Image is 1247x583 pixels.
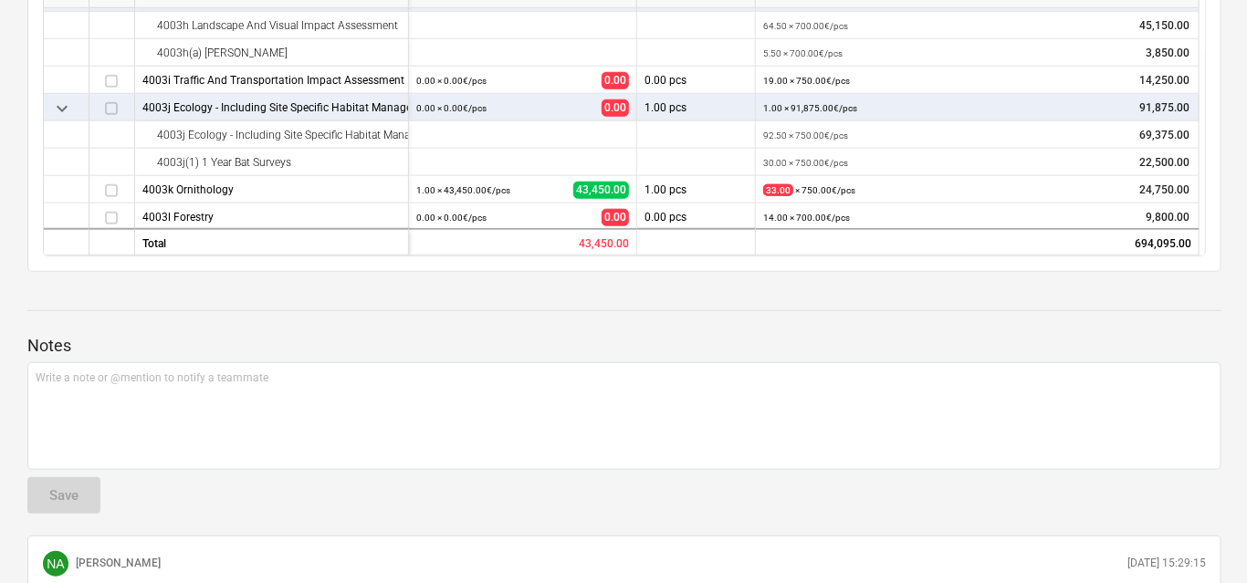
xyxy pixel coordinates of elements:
[142,12,401,39] div: 4003h Landscape And Visual Impact Assessment
[416,76,487,86] small: 0.00 × 0.00€ / pcs
[602,209,629,226] span: 0.00
[756,228,1200,255] div: 694,095.00
[637,203,756,231] div: 0.00 pcs
[1137,155,1191,171] span: 22,500.00
[763,48,843,58] small: 5.50 × 700.00€ / pcs
[409,228,637,255] div: 43,450.00
[573,182,629,199] span: 43,450.00
[27,335,1221,357] p: Notes
[763,213,850,223] small: 14.00 × 700.00€ / pcs
[416,213,487,223] small: 0.00 × 0.00€ / pcs
[142,39,401,67] div: 4003h(a) LEMP
[1144,46,1191,61] span: 3,850.00
[763,184,855,196] small: × 750.00€ / pcs
[142,149,401,176] div: 4003j(1) 1 Year Bat Surveys
[1156,495,1247,583] iframe: Chat Widget
[637,94,756,121] div: 1.00 pcs
[1137,100,1191,116] span: 91,875.00
[763,158,848,168] small: 30.00 × 750.00€ / pcs
[637,67,756,94] div: 0.00 pcs
[135,228,409,255] div: Total
[51,98,73,120] span: keyboard_arrow_down
[43,551,68,577] div: Nii Ayitey-Stone
[1137,128,1191,143] span: 69,375.00
[637,176,756,203] div: 1.00 pcs
[416,103,487,113] small: 0.00 × 0.00€ / pcs
[763,21,848,31] small: 64.50 × 700.00€ / pcs
[763,76,850,86] small: 19.00 × 750.00€ / pcs
[602,72,629,89] span: 0.00
[142,203,401,230] div: 4003l Forestry
[47,557,64,571] span: NA
[416,185,510,195] small: 1.00 × 43,450.00€ / pcs
[1144,210,1191,225] span: 9,800.00
[142,67,401,93] div: 4003i Traffic And Transportation Impact Assessment
[763,130,848,141] small: 92.50 × 750.00€ / pcs
[602,99,629,117] span: 0.00
[142,94,401,120] div: 4003j Ecology - Including Site Specific Habitat Management Plan
[1127,556,1206,571] p: [DATE] 15:29:15
[76,556,161,571] p: [PERSON_NAME]
[142,176,401,203] div: 4003k Ornithology
[1137,182,1191,198] span: 24,750.00
[142,121,401,149] div: 4003j Ecology - Including Site Specific Habitat Management Plan
[1137,73,1191,88] span: 14,250.00
[763,103,857,113] small: 1.00 × 91,875.00€ / pcs
[1137,18,1191,34] span: 45,150.00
